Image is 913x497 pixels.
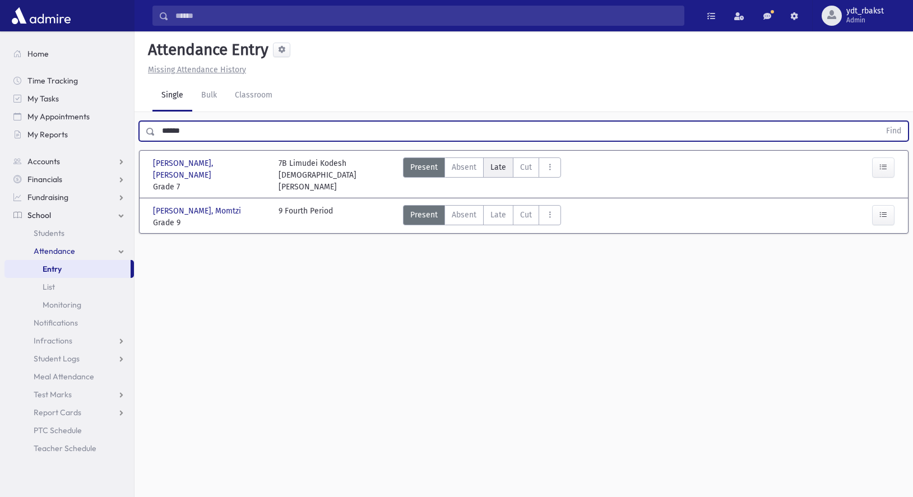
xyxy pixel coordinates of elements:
[4,242,134,260] a: Attendance
[4,72,134,90] a: Time Tracking
[4,296,134,314] a: Monitoring
[4,314,134,332] a: Notifications
[27,76,78,86] span: Time Tracking
[153,181,267,193] span: Grade 7
[34,407,81,417] span: Report Cards
[4,90,134,108] a: My Tasks
[490,161,506,173] span: Late
[403,205,561,229] div: AttTypes
[4,170,134,188] a: Financials
[27,112,90,122] span: My Appointments
[34,318,78,328] span: Notifications
[27,174,62,184] span: Financials
[4,45,134,63] a: Home
[152,80,192,112] a: Single
[490,209,506,221] span: Late
[410,209,438,221] span: Present
[34,443,96,453] span: Teacher Schedule
[4,350,134,368] a: Student Logs
[43,282,55,292] span: List
[452,161,476,173] span: Absent
[27,210,51,220] span: School
[34,336,72,346] span: Infractions
[34,425,82,435] span: PTC Schedule
[879,122,908,141] button: Find
[27,94,59,104] span: My Tasks
[520,161,532,173] span: Cut
[43,264,62,274] span: Entry
[27,49,49,59] span: Home
[846,16,884,25] span: Admin
[153,205,243,217] span: [PERSON_NAME], Momtzi
[4,385,134,403] a: Test Marks
[4,108,134,126] a: My Appointments
[153,157,267,181] span: [PERSON_NAME], [PERSON_NAME]
[4,206,134,224] a: School
[279,205,333,229] div: 9 Fourth Period
[452,209,476,221] span: Absent
[4,126,134,143] a: My Reports
[27,192,68,202] span: Fundraising
[148,65,246,75] u: Missing Attendance History
[143,65,246,75] a: Missing Attendance History
[4,188,134,206] a: Fundraising
[43,300,81,310] span: Monitoring
[34,371,94,382] span: Meal Attendance
[4,152,134,170] a: Accounts
[403,157,561,193] div: AttTypes
[9,4,73,27] img: AdmirePro
[4,439,134,457] a: Teacher Schedule
[846,7,884,16] span: ydt_rbakst
[4,368,134,385] a: Meal Attendance
[520,209,532,221] span: Cut
[153,217,267,229] span: Grade 9
[143,40,268,59] h5: Attendance Entry
[410,161,438,173] span: Present
[169,6,684,26] input: Search
[34,228,64,238] span: Students
[27,156,60,166] span: Accounts
[4,278,134,296] a: List
[4,260,131,278] a: Entry
[34,389,72,400] span: Test Marks
[27,129,68,140] span: My Reports
[4,332,134,350] a: Infractions
[226,80,281,112] a: Classroom
[4,224,134,242] a: Students
[34,246,75,256] span: Attendance
[34,354,80,364] span: Student Logs
[4,421,134,439] a: PTC Schedule
[4,403,134,421] a: Report Cards
[192,80,226,112] a: Bulk
[279,157,393,193] div: 7B Limudei Kodesh [DEMOGRAPHIC_DATA][PERSON_NAME]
